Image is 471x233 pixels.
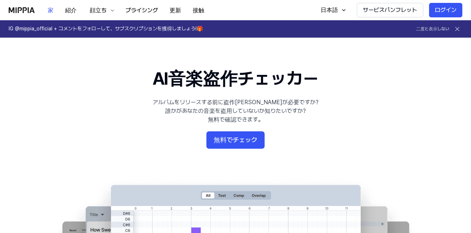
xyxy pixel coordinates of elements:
button: 家 [42,3,59,18]
a: 家 [42,0,59,20]
h1: AI音楽盗作チェッカー [153,67,319,91]
h1: IG @mippia_official + コメントをフォローして、サブスクリプションを獲得しましょう!🎁 [9,25,203,33]
img: ロゴ [9,7,35,13]
button: 紹介 [59,3,82,18]
div: 顔立ち [88,6,108,15]
button: 更新 [164,3,187,18]
button: 顔立ち [82,3,120,18]
button: 無料でチェック [206,131,265,149]
div: アルバムをリリースする前に盗作[PERSON_NAME]が必要ですか? 誰かがあなたの音楽を盗用していないか知りたいですか? 無料で確認できます。 [153,98,318,124]
button: 日本語 [313,3,351,17]
button: ログイン [429,3,462,17]
div: 日本語 [319,6,339,14]
button: 接触 [187,3,210,18]
button: プライシング [120,3,164,18]
button: サービスパンフレット [357,3,423,17]
button: 二度と表示しない [416,26,449,32]
a: 更新 [164,0,187,20]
